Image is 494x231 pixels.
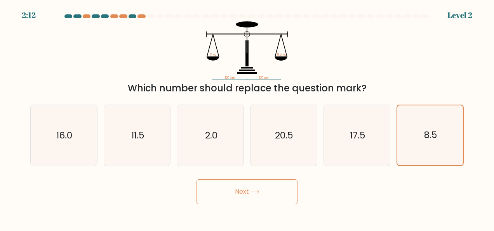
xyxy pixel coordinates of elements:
[35,81,459,95] div: Which number should replace the question mark?
[56,129,72,142] text: 16.0
[225,75,235,80] tspan: 120 cm
[259,75,269,80] tspan: 120 cm
[424,129,437,142] text: 8.5
[210,52,217,57] tspan: ? kg
[447,9,472,21] div: Level 2
[205,129,217,142] text: 2.0
[275,129,293,142] text: 20.5
[131,129,144,142] text: 11.5
[197,179,297,204] button: Next
[277,52,287,57] tspan: 8.5 kg
[350,129,365,142] text: 17.5
[22,9,36,21] div: 2:12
